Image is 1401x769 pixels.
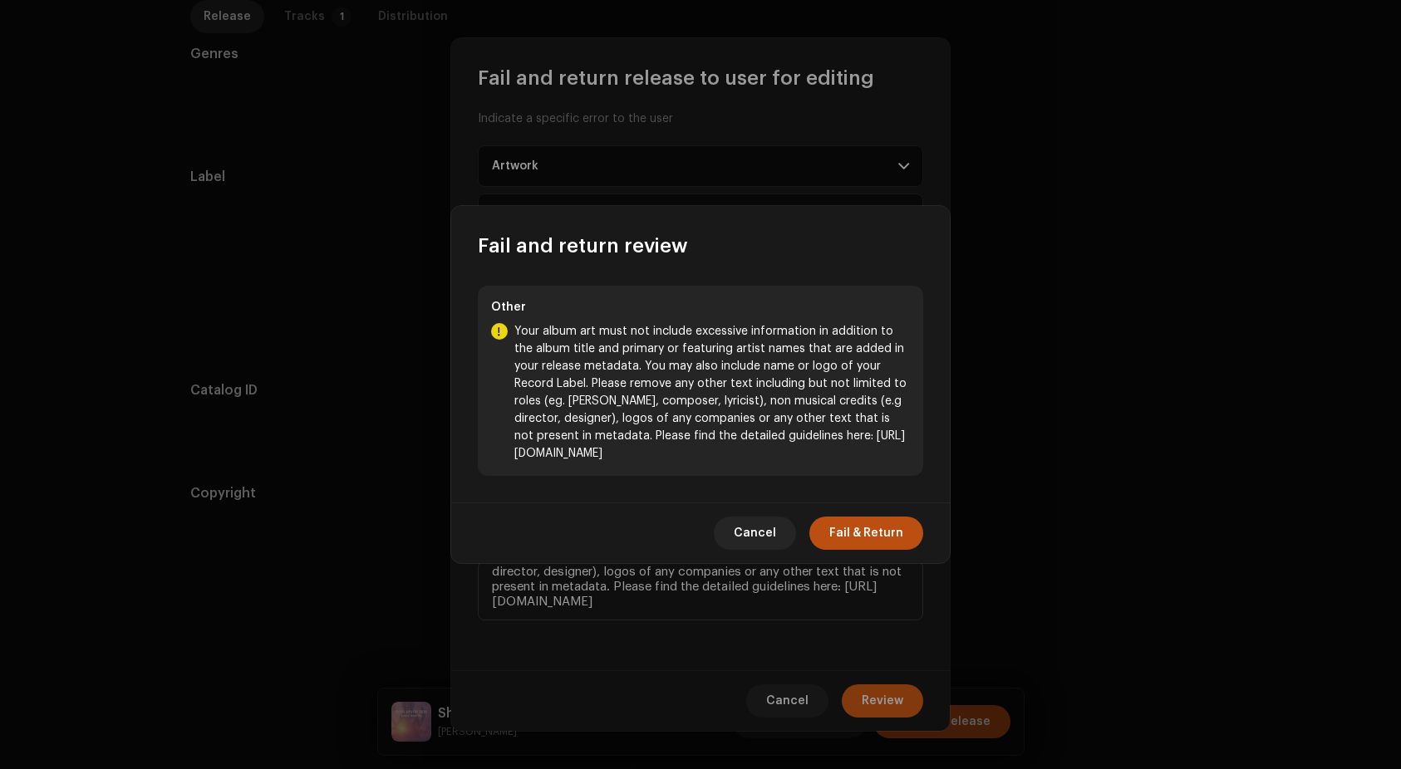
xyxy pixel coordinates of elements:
span: Fail and return review [478,233,688,259]
span: Fail & Return [829,517,903,550]
p: Other [491,299,910,316]
span: Cancel [734,517,776,550]
p: Your album art must not include excessive information in addition to the album title and primary ... [514,323,910,463]
button: Cancel [714,517,796,550]
button: Fail & Return [809,517,923,550]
